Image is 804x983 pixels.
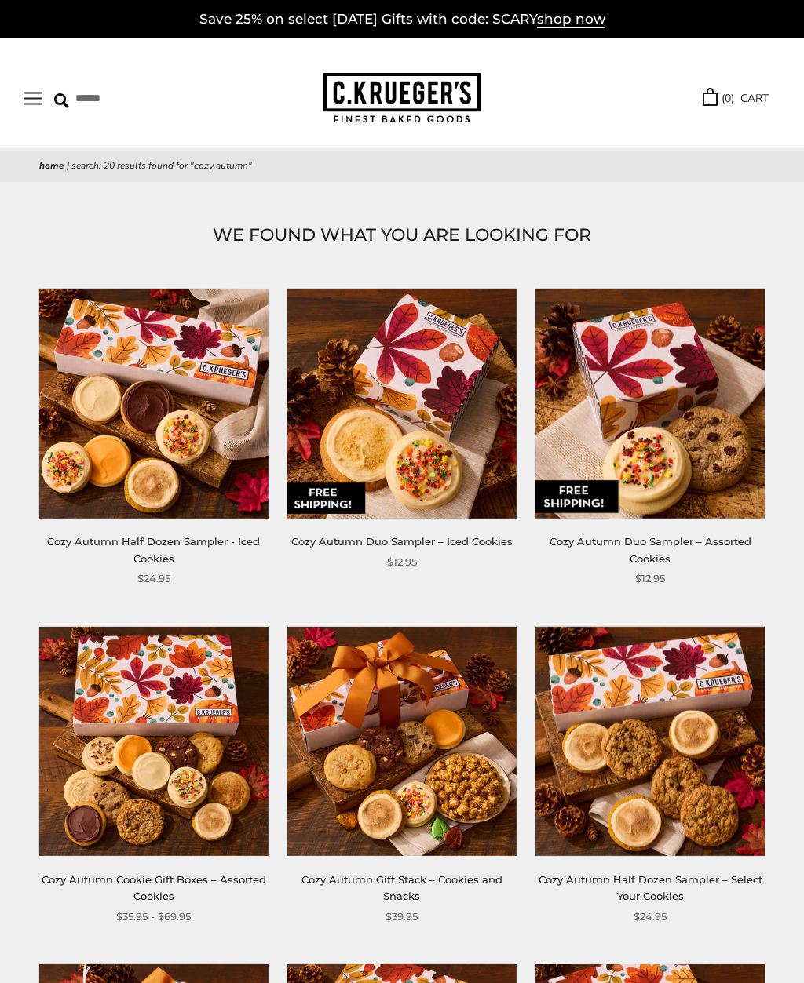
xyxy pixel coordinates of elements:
img: Cozy Autumn Gift Stack – Cookies and Snacks [287,627,517,856]
a: Cozy Autumn Cookie Gift Boxes – Assorted Cookies [42,873,266,902]
img: Cozy Autumn Duo Sampler – Iced Cookies [287,289,517,518]
span: | [67,159,69,172]
img: Cozy Autumn Cookie Gift Boxes – Assorted Cookies [39,627,269,856]
a: Cozy Autumn Duo Sampler – Assorted Cookies [550,535,751,564]
span: shop now [537,11,605,28]
input: Search [54,86,203,111]
span: $35.95 - $69.95 [116,908,191,925]
span: $24.95 [137,570,170,587]
a: Save 25% on select [DATE] Gifts with code: SCARYshop now [199,11,605,28]
a: Cozy Autumn Gift Stack – Cookies and Snacks [301,873,502,902]
nav: breadcrumbs [39,158,765,174]
span: $24.95 [634,908,667,925]
span: Search: 20 results found for "Cozy autumn" [71,159,252,172]
a: (0) CART [703,89,769,107]
img: Cozy Autumn Half Dozen Sampler - Iced Cookies [39,289,269,518]
h1: WE FOUND WHAT YOU ARE LOOKING FOR [39,221,765,249]
span: $12.95 [635,570,665,587]
img: C.KRUEGER'S [323,73,481,124]
span: $39.95 [386,908,418,925]
button: Open navigation [24,92,42,105]
img: Cozy Autumn Duo Sampler – Assorted Cookies [535,289,765,518]
a: Cozy Autumn Half Dozen Sampler – Select Your Cookies [539,873,762,902]
img: Cozy Autumn Half Dozen Sampler – Select Your Cookies [535,627,765,856]
a: Cozy Autumn Half Dozen Sampler - Iced Cookies [47,535,260,564]
a: Cozy Autumn Duo Sampler – Iced Cookies [291,535,513,548]
a: Home [39,159,64,172]
img: Search [54,93,69,108]
span: $12.95 [387,554,417,570]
